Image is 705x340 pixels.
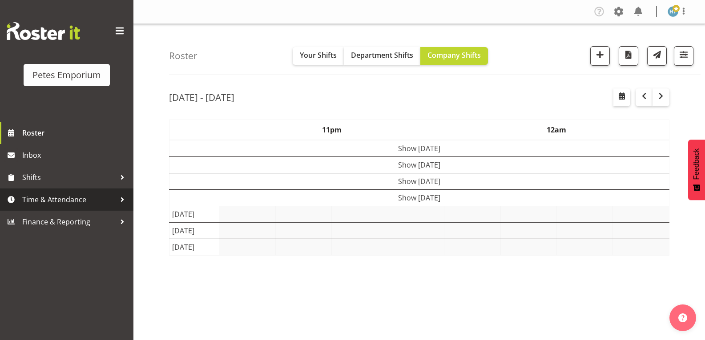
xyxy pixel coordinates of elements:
[169,239,219,255] td: [DATE]
[674,46,693,66] button: Filter Shifts
[169,51,197,61] h4: Roster
[293,47,344,65] button: Your Shifts
[693,148,701,180] span: Feedback
[32,68,101,82] div: Petes Emporium
[647,46,667,66] button: Send a list of all shifts for the selected filtered period to all rostered employees.
[22,126,129,140] span: Roster
[22,171,116,184] span: Shifts
[444,120,669,140] th: 12am
[169,189,669,206] td: Show [DATE]
[22,193,116,206] span: Time & Attendance
[219,120,444,140] th: 11pm
[688,140,705,200] button: Feedback - Show survey
[590,46,610,66] button: Add a new shift
[344,47,420,65] button: Department Shifts
[427,50,481,60] span: Company Shifts
[22,148,129,162] span: Inbox
[678,313,687,322] img: help-xxl-2.png
[668,6,678,17] img: helena-tomlin701.jpg
[169,140,669,157] td: Show [DATE]
[420,47,488,65] button: Company Shifts
[169,173,669,189] td: Show [DATE]
[619,46,638,66] button: Download a PDF of the roster according to the set date range.
[22,215,116,228] span: Finance & Reporting
[351,50,413,60] span: Department Shifts
[300,50,337,60] span: Your Shifts
[169,92,234,103] h2: [DATE] - [DATE]
[169,222,219,239] td: [DATE]
[169,206,219,222] td: [DATE]
[613,88,630,106] button: Select a specific date within the roster.
[7,22,80,40] img: Rosterit website logo
[169,156,669,173] td: Show [DATE]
